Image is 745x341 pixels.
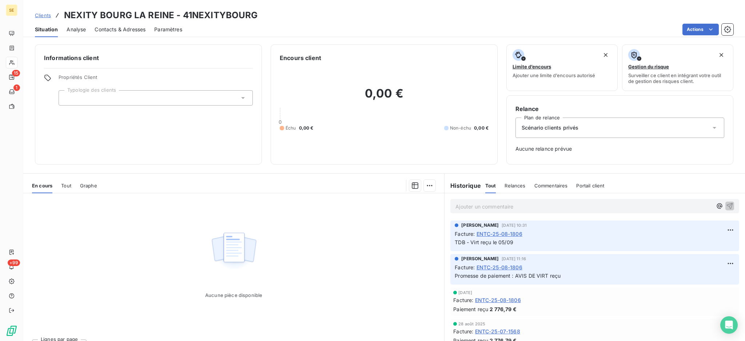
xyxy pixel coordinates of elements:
h6: Relance [515,104,724,113]
span: Propriétés Client [59,74,253,84]
span: 15 [12,70,20,76]
span: Contacts & Adresses [95,26,146,33]
button: Actions [682,24,719,35]
span: Surveiller ce client en intégrant votre outil de gestion des risques client. [628,72,727,84]
span: Tout [485,183,496,189]
a: Clients [35,12,51,19]
span: 0 [279,119,282,125]
span: Paiement reçu [453,305,488,313]
span: Facture : [455,263,475,271]
span: 28 août 2025 [458,322,485,326]
span: Aucune pièce disponible [205,292,262,298]
span: Aucune relance prévue [515,145,724,152]
span: Paramètres [154,26,182,33]
span: ENTC-25-08-1806 [475,296,521,304]
span: [DATE] 10:31 [502,223,527,227]
span: Facture : [453,328,473,335]
span: En cours [32,183,52,189]
h3: NEXITY BOURG LA REINE - 41NEXITYBOURG [64,9,258,22]
span: Ajouter une limite d’encours autorisé [513,72,595,78]
img: Empty state [211,229,257,274]
span: [DATE] 11:16 [502,257,526,261]
span: Analyse [67,26,86,33]
h2: 0,00 € [280,86,489,108]
span: Portail client [576,183,604,189]
span: Tout [61,183,71,189]
div: SE [6,4,17,16]
span: [PERSON_NAME] [461,222,499,229]
span: Échu [286,125,296,131]
span: ENTC-25-08-1806 [477,263,522,271]
span: +99 [8,259,20,266]
span: Relances [505,183,525,189]
span: Situation [35,26,58,33]
h6: Encours client [280,53,321,62]
span: Facture : [453,296,473,304]
span: [PERSON_NAME] [461,255,499,262]
span: Graphe [80,183,97,189]
span: ENTC-25-07-1568 [475,328,520,335]
button: Limite d’encoursAjouter une limite d’encours autorisé [506,44,618,91]
span: 0,00 € [474,125,489,131]
h6: Informations client [44,53,253,62]
button: Gestion du risqueSurveiller ce client en intégrant votre outil de gestion des risques client. [622,44,733,91]
span: ENTC-25-08-1806 [477,230,522,238]
span: Gestion du risque [628,64,669,70]
span: Facture : [455,230,475,238]
span: Limite d’encours [513,64,551,70]
span: Clients [35,12,51,18]
div: Open Intercom Messenger [720,316,738,334]
span: TDB - Virt reçu le 05/09 [455,239,513,245]
span: 0,00 € [299,125,314,131]
span: Scénario clients privés [522,124,578,131]
span: Non-échu [450,125,471,131]
img: Logo LeanPay [6,325,17,337]
span: Promesse de paiement : AVIS DE VIRT reçu [455,273,561,279]
span: Commentaires [534,183,568,189]
span: [DATE] [458,290,472,295]
span: 2 776,79 € [490,305,517,313]
span: 1 [13,84,20,91]
input: Ajouter une valeur [65,95,71,101]
h6: Historique [445,181,481,190]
